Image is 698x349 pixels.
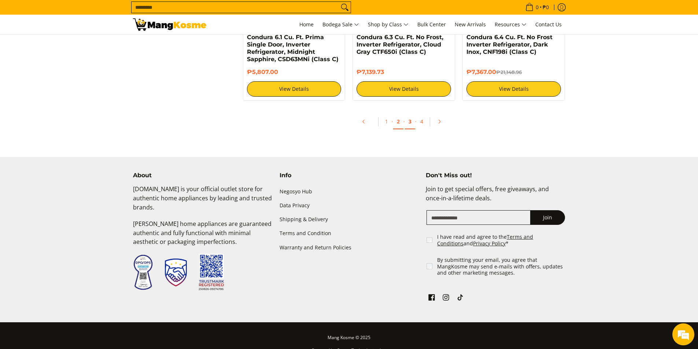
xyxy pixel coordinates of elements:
span: · [392,118,393,125]
img: Data Privacy Seal [133,254,153,290]
div: Chat with us now [38,41,123,51]
p: Join to get special offers, free giveaways, and once-in-a-lifetime deals. [426,185,565,210]
a: Shop by Class [364,15,412,34]
span: · [403,118,405,125]
a: Warranty and Return Policies [280,241,419,255]
a: Terms and Condition [280,227,419,241]
a: Resources [491,15,530,34]
a: 1 [381,114,392,129]
img: Class C Home &amp; Business Appliances: Up to 70% Off l Mang Kosme | Page 2 [133,18,206,31]
a: Terms and Conditions [437,233,533,247]
h4: Info [280,172,419,179]
a: 4 [417,114,427,129]
span: ₱0 [542,5,550,10]
del: ₱21,148.96 [496,69,522,75]
span: Bodega Sale [322,20,359,29]
h6: ₱7,139.73 [357,68,451,76]
span: · [415,118,417,125]
span: Bulk Center [417,21,446,28]
ul: Pagination [239,112,569,135]
a: Data Privacy [280,199,419,213]
a: Contact Us [532,15,565,34]
a: Shipping & Delivery [280,213,419,227]
a: View Details [466,81,561,97]
img: Trustmark QR [199,254,224,291]
button: Join [530,210,565,225]
a: See Mang Kosme on Facebook [426,292,437,305]
span: 0 [535,5,540,10]
a: 3 [405,114,415,129]
span: We're online! [43,92,101,166]
a: Condura 6.4 Cu. Ft. No Frost Inverter Refrigerator, Dark Inox, CNF198i (Class C) [466,34,553,55]
div: Minimize live chat window [120,4,138,21]
h4: About [133,172,272,179]
a: 2 [393,114,403,129]
a: Condura 6.3 Cu. Ft. No Frost, Inverter Refrigerator, Cloud Gray CTF650i (Class C) [357,34,443,55]
a: New Arrivals [451,15,490,34]
a: See Mang Kosme on Instagram [441,292,451,305]
span: Resources [495,20,527,29]
a: Home [296,15,317,34]
label: I have read and agree to the and * [437,234,566,246]
h6: ₱7,367.00 [466,68,561,76]
p: [PERSON_NAME] home appliances are guaranteed authentic and fully functional with minimal aestheti... [133,219,272,254]
span: New Arrivals [455,21,486,28]
p: Mang Kosme © 2025 [133,333,565,346]
button: Search [339,2,351,13]
textarea: Type your message and hit 'Enter' [4,200,140,226]
a: See Mang Kosme on TikTok [455,292,465,305]
a: Negosyo Hub [280,185,419,198]
a: View Details [357,81,451,97]
nav: Main Menu [214,15,565,34]
p: [DOMAIN_NAME] is your official outlet store for authentic home appliances by leading and trusted ... [133,185,272,219]
span: Contact Us [535,21,562,28]
span: • [523,3,551,11]
h6: ₱5,807.00 [247,68,341,76]
label: By submitting your email, you agree that MangKosme may send e-mails with offers, updates and othe... [437,257,566,276]
h4: Don't Miss out! [426,172,565,179]
a: View Details [247,81,341,97]
a: Privacy Policy [473,240,506,247]
span: Shop by Class [368,20,409,29]
a: Bodega Sale [319,15,363,34]
img: Trustmark Seal [165,259,187,286]
a: Condura 6.1 Cu. Ft. Prima Single Door, Inverter Refrigerator, Midnight Sapphire, CSD63MNi (Class C) [247,34,339,63]
span: Home [299,21,314,28]
a: Bulk Center [414,15,450,34]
